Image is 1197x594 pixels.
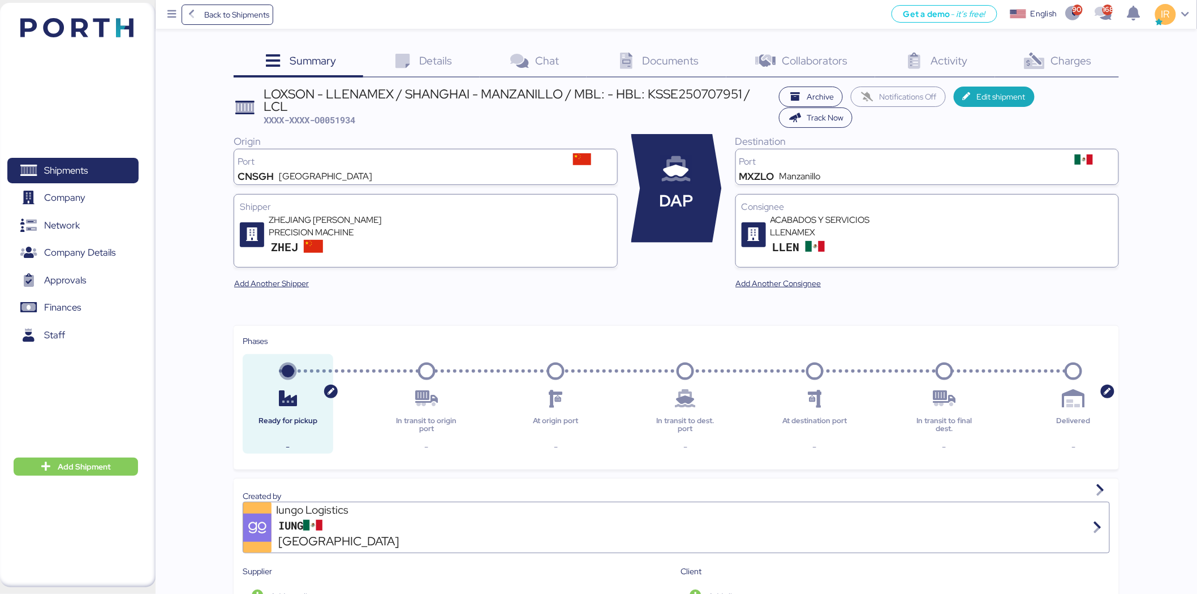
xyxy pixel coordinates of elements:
div: In transit to dest. port [649,417,721,433]
button: Edit shipment [954,87,1035,107]
button: Add Shipment [14,458,138,476]
div: ZHEJIANG [PERSON_NAME] PRECISION MACHINE [269,214,404,239]
div: - [778,440,851,454]
div: Origin [234,134,617,149]
span: Details [419,53,453,68]
div: Created by [243,490,1110,502]
span: XXXX-XXXX-O0051934 [264,114,355,126]
div: Port [238,157,551,166]
span: [GEOGRAPHIC_DATA] [278,532,399,550]
div: In transit to final dest. [908,417,980,433]
button: Add Another Consignee [727,273,830,294]
a: Finances [7,295,139,321]
div: - [252,440,324,454]
div: Consignee [742,200,1113,214]
button: Archive [779,87,843,107]
span: Approvals [44,272,86,289]
span: IR [1161,7,1170,21]
button: Track Now [779,107,853,128]
span: Add Another Shipper [234,277,309,290]
div: - [649,440,721,454]
span: Add Shipment [58,460,111,474]
span: Company Details [44,244,115,261]
span: Finances [44,299,81,316]
div: MXZLO [739,172,774,181]
span: Staff [44,327,65,343]
button: Add Another Shipper [225,273,318,294]
a: Company [7,185,139,211]
div: Iungo Logistics [276,502,412,518]
span: Documents [643,53,699,68]
div: - [1037,440,1110,454]
div: LOXSON - LLENAMEX / SHANGHAI - MANZANILLO / MBL: - HBL: KSSE250707951 / LCL [264,88,773,113]
button: Menu [162,5,182,24]
div: At origin port [520,417,592,433]
a: Company Details [7,240,139,266]
div: Delivered [1037,417,1110,433]
span: Shipments [44,162,88,179]
div: - [908,440,980,454]
span: Edit shipment [977,90,1026,104]
span: Track Now [807,111,843,124]
div: - [390,440,463,454]
button: Notifications Off [851,87,946,107]
span: Network [44,217,80,234]
div: Destination [735,134,1119,149]
div: ACABADOS Y SERVICIOS LLENAMEX [770,214,906,239]
span: Add Another Consignee [736,277,821,290]
div: At destination port [778,417,851,433]
a: Shipments [7,158,139,184]
div: [GEOGRAPHIC_DATA] [279,172,372,181]
span: Charges [1051,53,1092,68]
div: Port [739,157,1053,166]
div: Phases [243,335,1110,347]
span: Summary [290,53,336,68]
span: Company [44,190,85,206]
a: Staff [7,322,139,348]
span: Collaborators [782,53,848,68]
span: Chat [536,53,559,68]
a: Back to Shipments [182,5,274,25]
span: Activity [931,53,968,68]
span: Back to Shipments [204,8,269,21]
span: Archive [807,90,834,104]
div: Manzanillo [779,172,820,181]
div: In transit to origin port [390,417,463,433]
span: DAP [660,189,694,213]
div: English [1031,8,1057,20]
a: Network [7,213,139,239]
div: Shipper [240,200,611,214]
a: Approvals [7,268,139,294]
span: Notifications Off [879,90,937,104]
div: - [520,440,592,454]
div: CNSGH [238,172,274,181]
div: Ready for pickup [252,417,324,433]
